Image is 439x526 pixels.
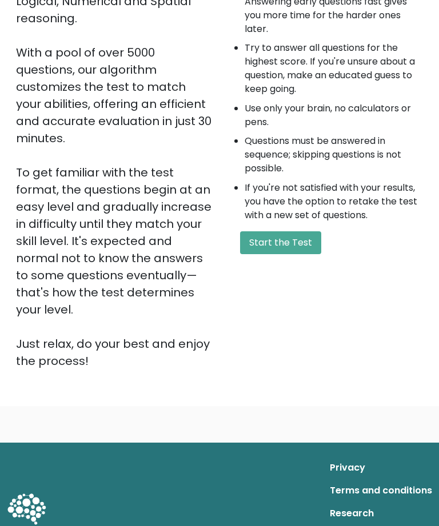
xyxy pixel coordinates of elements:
[245,134,423,175] li: Questions must be answered in sequence; skipping questions is not possible.
[330,502,432,525] a: Research
[240,231,321,254] button: Start the Test
[245,41,423,96] li: Try to answer all questions for the highest score. If you're unsure about a question, make an edu...
[330,456,432,479] a: Privacy
[245,181,423,222] li: If you're not satisfied with your results, you have the option to retake the test with a new set ...
[330,479,432,502] a: Terms and conditions
[245,102,423,129] li: Use only your brain, no calculators or pens.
